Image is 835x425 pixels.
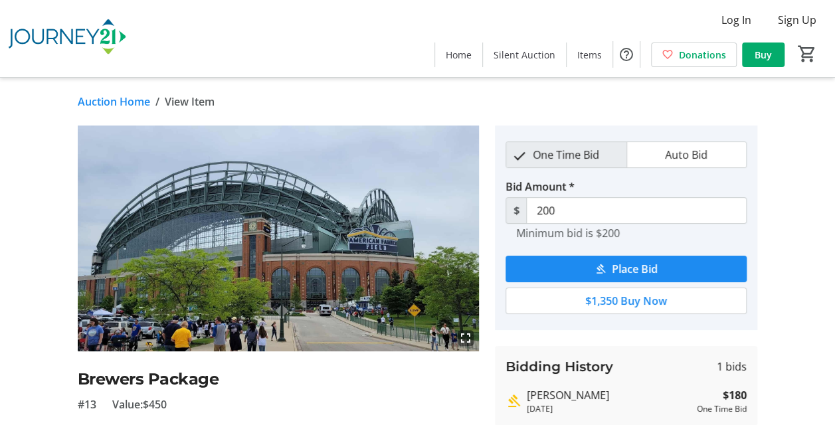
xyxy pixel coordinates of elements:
strong: $180 [723,387,747,403]
span: Auto Bid [657,142,715,167]
span: Buy [755,48,772,62]
span: View Item [165,94,215,110]
button: Cart [795,42,819,66]
span: Items [577,48,602,62]
button: $1,350 Buy Now [506,288,747,314]
button: Help [613,41,640,68]
span: $ [506,197,527,224]
span: Sign Up [778,12,816,28]
span: Value: $450 [112,396,167,412]
span: Silent Auction [494,48,555,62]
a: Auction Home [78,94,150,110]
a: Buy [742,42,785,67]
h3: Bidding History [506,357,613,377]
div: [DATE] [527,403,692,415]
div: One Time Bid [697,403,747,415]
mat-icon: Highest bid [506,393,521,409]
span: $1,350 Buy Now [585,293,667,309]
mat-icon: fullscreen [458,330,474,346]
button: Place Bid [506,256,747,282]
span: #13 [78,396,96,412]
button: Log In [711,9,762,31]
a: Donations [651,42,737,67]
a: Home [435,42,482,67]
img: Journey21's Logo [8,5,126,72]
button: Sign Up [767,9,827,31]
h2: Brewers Package [78,367,480,391]
img: Image [78,126,480,351]
div: [PERSON_NAME] [527,387,692,403]
span: Place Bid [612,261,658,277]
span: Home [446,48,472,62]
a: Silent Auction [483,42,566,67]
span: One Time Bid [525,142,607,167]
span: 1 bids [717,359,747,375]
span: Log In [721,12,751,28]
label: Bid Amount * [506,179,575,195]
a: Items [567,42,612,67]
span: / [155,94,159,110]
tr-hint: Minimum bid is $200 [516,226,620,240]
span: Donations [679,48,726,62]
